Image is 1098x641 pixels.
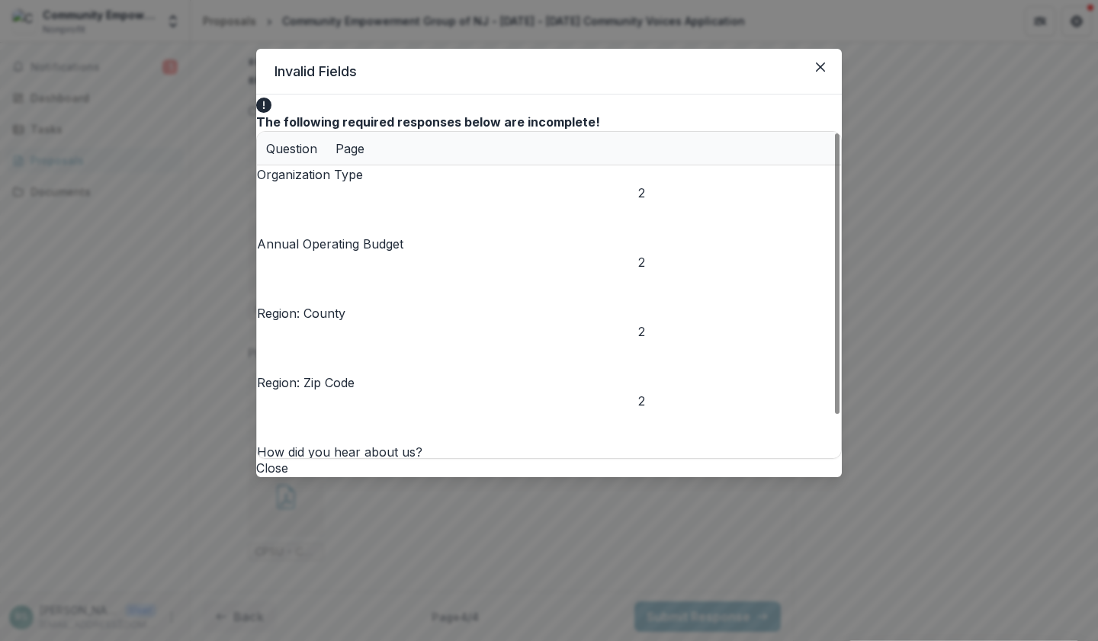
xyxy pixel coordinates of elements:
div: Question [257,139,326,158]
header: Invalid Fields [256,49,842,95]
div: Question [257,132,326,165]
div: Page [326,132,374,165]
div: 2 [638,253,714,271]
div: How did you hear about us? [257,443,638,461]
div: Annual Operating Budget [257,235,638,253]
div: 2 [638,184,714,202]
div: The following required responses below are incomplete! [256,113,836,131]
button: Close [808,55,833,79]
button: Close [256,459,288,477]
div: Region: County [257,304,638,322]
div: Region: Zip Code [257,373,638,392]
div: 2 [638,392,714,410]
div: Page [326,139,374,158]
div: 2 [638,322,714,341]
div: Organization Type [257,165,638,184]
